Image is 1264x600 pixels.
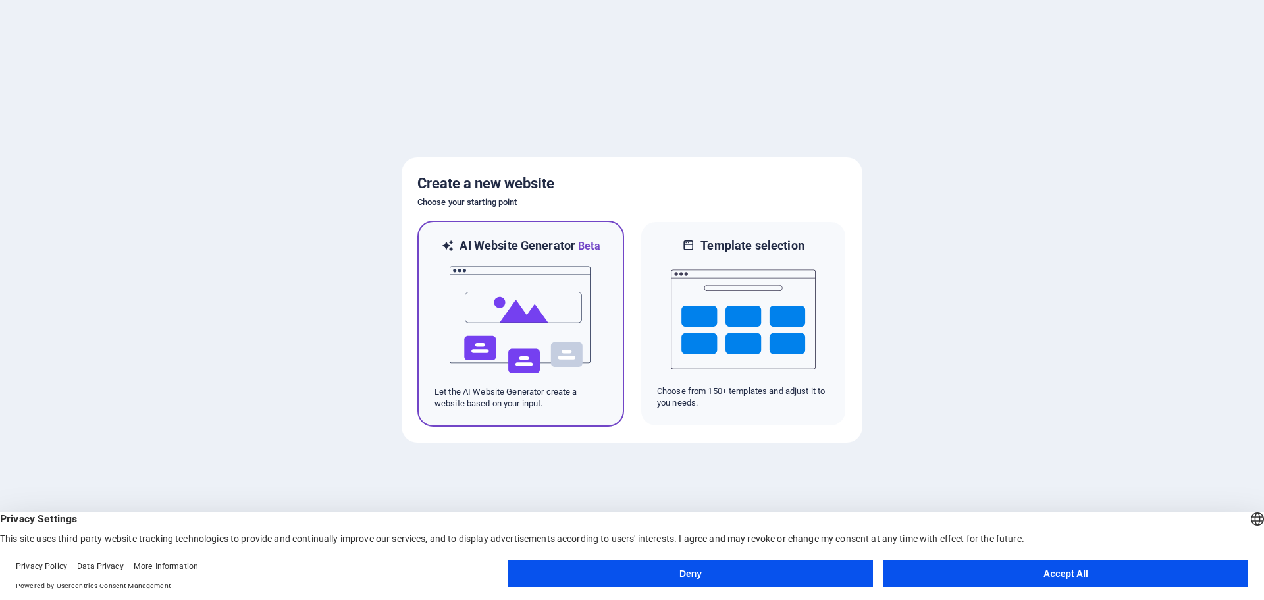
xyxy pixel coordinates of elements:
h6: Choose your starting point [417,194,847,210]
h6: Template selection [700,238,804,254]
div: AI Website GeneratorBetaaiLet the AI Website Generator create a website based on your input. [417,221,624,427]
h5: Create a new website [417,173,847,194]
p: Let the AI Website Generator create a website based on your input. [434,386,607,410]
p: Choose from 150+ templates and adjust it to you needs. [657,385,829,409]
h6: AI Website Generator [460,238,600,254]
div: Template selectionChoose from 150+ templates and adjust it to you needs. [640,221,847,427]
img: ai [448,254,593,386]
span: Beta [575,240,600,252]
